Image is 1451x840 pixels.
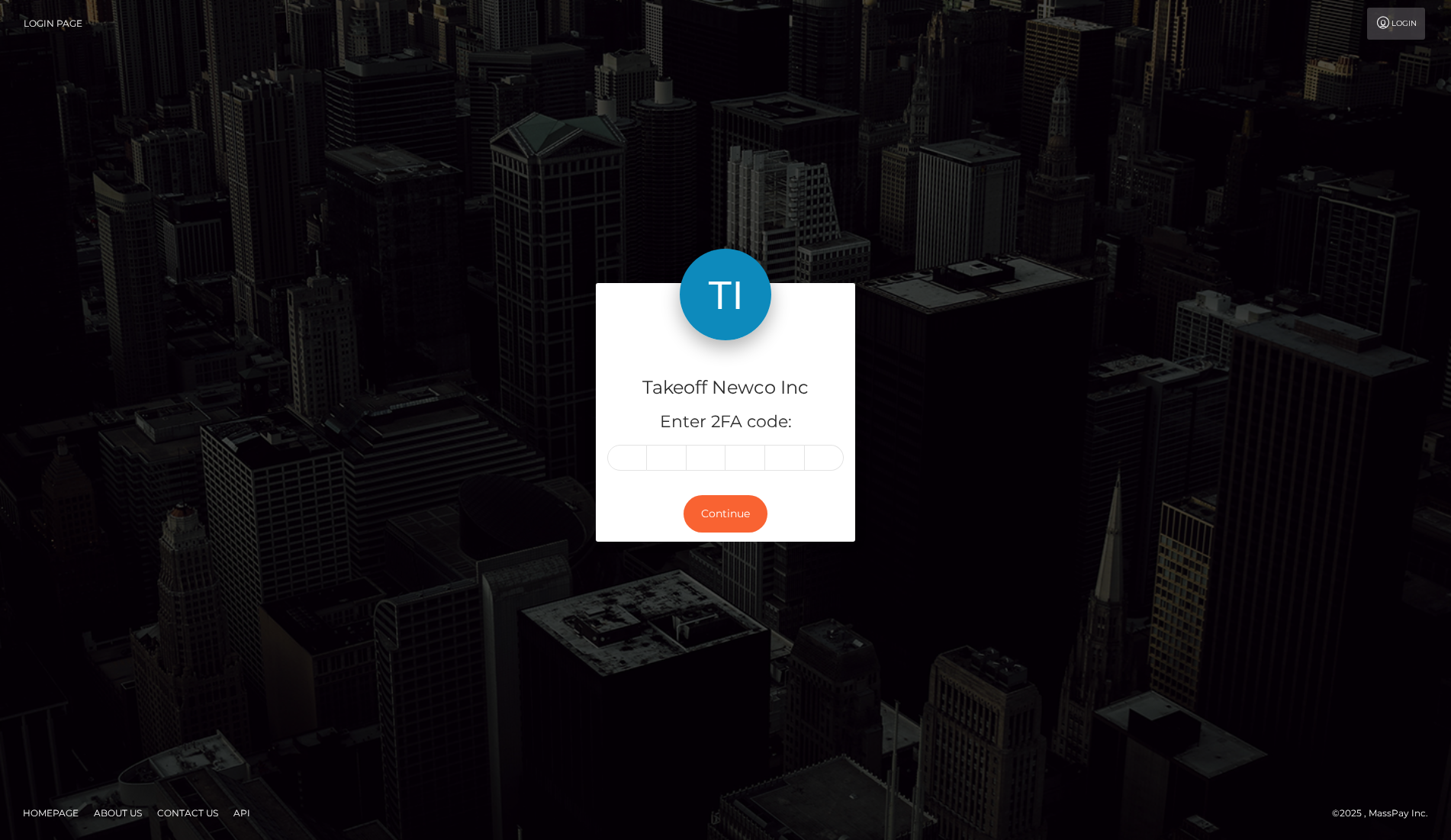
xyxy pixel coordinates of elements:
[88,801,148,825] a: About Us
[607,375,844,401] h4: Takeoff Newco Inc
[607,410,844,434] h5: Enter 2FA code:
[227,801,256,825] a: API
[1367,8,1425,40] a: Login
[1332,805,1440,822] div: © 2025 , MassPay Inc.
[684,495,767,533] button: Continue
[151,801,224,825] a: Contact Us
[24,8,82,40] a: Login Page
[17,801,85,825] a: Homepage
[680,249,771,340] img: Takeoff Newco Inc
